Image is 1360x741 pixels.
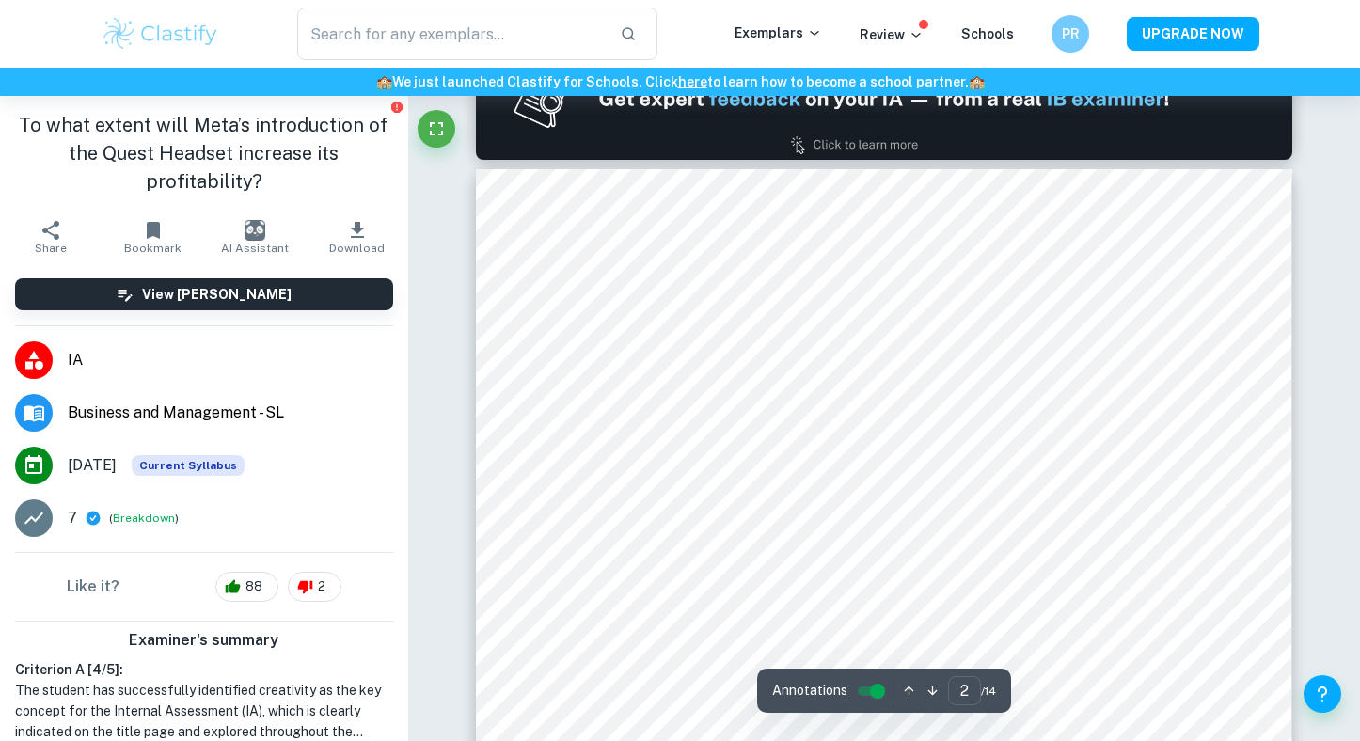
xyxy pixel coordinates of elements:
[288,572,341,602] div: 2
[308,577,336,596] span: 2
[132,455,245,476] span: Current Syllabus
[67,575,119,598] h6: Like it?
[1060,24,1082,44] h6: PR
[235,577,273,596] span: 88
[215,572,278,602] div: 88
[390,100,404,114] button: Report issue
[981,683,996,700] span: / 14
[860,24,924,45] p: Review
[142,284,292,305] h6: View [PERSON_NAME]
[68,507,77,529] p: 7
[1052,15,1089,53] button: PR
[124,242,182,255] span: Bookmark
[102,211,203,263] button: Bookmark
[204,211,306,263] button: AI Assistant
[8,629,401,652] h6: Examiner's summary
[376,74,392,89] span: 🏫
[418,110,455,148] button: Fullscreen
[735,23,822,43] p: Exemplars
[961,26,1014,41] a: Schools
[132,455,245,476] div: This exemplar is based on the current syllabus. Feel free to refer to it for inspiration/ideas wh...
[969,74,985,89] span: 🏫
[245,220,265,241] img: AI Assistant
[329,242,385,255] span: Download
[68,349,393,371] span: IA
[15,278,393,310] button: View [PERSON_NAME]
[1127,17,1259,51] button: UPGRADE NOW
[109,510,179,528] span: ( )
[15,659,393,680] h6: Criterion A [ 4 / 5 ]:
[297,8,605,60] input: Search for any exemplars...
[68,402,393,424] span: Business and Management - SL
[221,242,289,255] span: AI Assistant
[476,38,1292,160] img: Ad
[678,74,707,89] a: here
[68,454,117,477] span: [DATE]
[4,71,1356,92] h6: We just launched Clastify for Schools. Click to learn how to become a school partner.
[35,242,67,255] span: Share
[1304,675,1341,713] button: Help and Feedback
[306,211,407,263] button: Download
[101,15,220,53] img: Clastify logo
[113,510,175,527] button: Breakdown
[772,681,847,701] span: Annotations
[15,111,393,196] h1: To what extent will Meta’s introduction of the Quest Headset increase its profitability?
